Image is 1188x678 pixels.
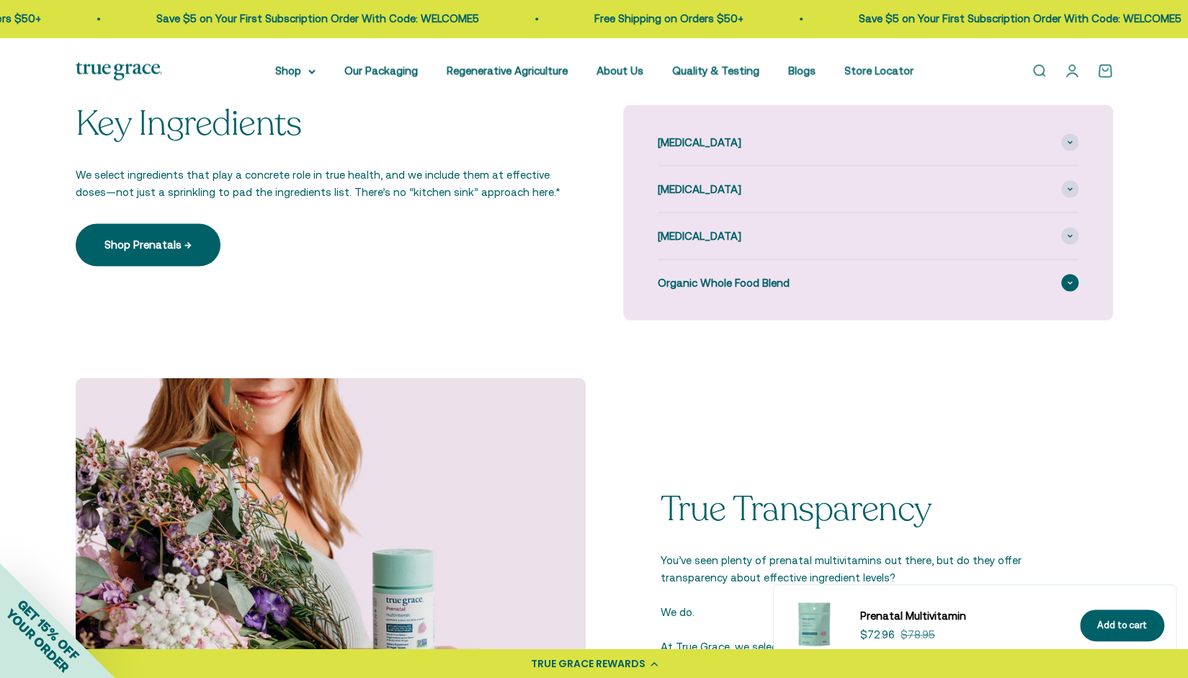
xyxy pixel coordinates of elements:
span: [MEDICAL_DATA] [658,133,741,151]
a: Free Shipping on Orders $50+ [590,12,739,24]
span: YOUR ORDER [3,606,72,675]
summary: [MEDICAL_DATA] [658,166,1078,212]
p: We do. [661,603,1055,620]
p: True Transparency [661,490,1055,528]
h2: Key Ingredients [76,104,566,143]
a: Quality & Testing [672,64,759,76]
p: Save $5 on Your First Subscription Order With Code: WELCOME5 [854,10,1177,27]
summary: Organic Whole Food Blend [658,259,1078,305]
compare-at-price: $78.95 [901,626,935,643]
div: Add to cart [1097,618,1147,633]
img: Daily Multivitamin to Support a Healthy Mom & Baby* - For women during pre-conception, pregnancy,... [785,597,843,654]
sale-price: $72.96 [860,626,895,643]
a: Our Packaging [344,64,418,76]
summary: Shop [275,62,316,79]
p: Save $5 on Your First Subscription Order With Code: WELCOME5 [152,10,475,27]
div: TRUE GRACE REWARDS [531,656,646,672]
summary: [MEDICAL_DATA] [658,119,1078,165]
summary: [MEDICAL_DATA] [658,213,1078,259]
a: Blogs [788,64,816,76]
span: [MEDICAL_DATA] [658,180,741,197]
a: Prenatal Multivitamin [860,607,1063,625]
button: Add to cart [1080,610,1164,642]
a: Store Locator [844,64,914,76]
a: Shop Prenatals → [76,223,220,265]
a: About Us [597,64,643,76]
span: GET 15% OFF [14,596,81,663]
a: Regenerative Agriculture [447,64,568,76]
p: You’ve seen plenty of prenatal multivitamins out there, but do they offer transparency about effe... [661,551,1055,586]
span: Organic Whole Food Blend [658,274,790,291]
p: We select ingredients that play a concrete role in true health, and we include them at effective ... [76,166,566,200]
span: [MEDICAL_DATA] [658,227,741,244]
